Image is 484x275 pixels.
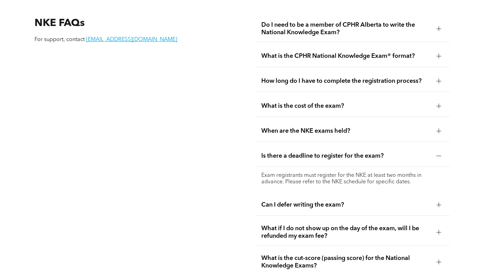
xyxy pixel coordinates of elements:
span: Can I defer writing the exam? [261,201,431,209]
span: For support, contact [34,37,85,42]
span: When are the NKE exams held? [261,127,431,135]
span: How long do I have to complete the registration process? [261,77,431,85]
span: What if I do not show up on the day of the exam, will I be refunded my exam fee? [261,225,431,240]
a: [EMAIL_ADDRESS][DOMAIN_NAME] [86,37,177,42]
span: What is the cut-score (passing score) for the National Knowledge Exams? [261,254,431,270]
span: What is the cost of the exam? [261,102,431,110]
span: NKE FAQs [34,18,85,28]
span: Do I need to be a member of CPHR Alberta to write the National Knowledge Exam? [261,21,431,36]
span: Is there a deadline to register for the exam? [261,152,431,160]
p: Exam registrants must register for the NKE at least two months in advance. Please refer to the NK... [261,172,444,185]
span: What is the CPHR National Knowledge Exam® format? [261,52,431,60]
